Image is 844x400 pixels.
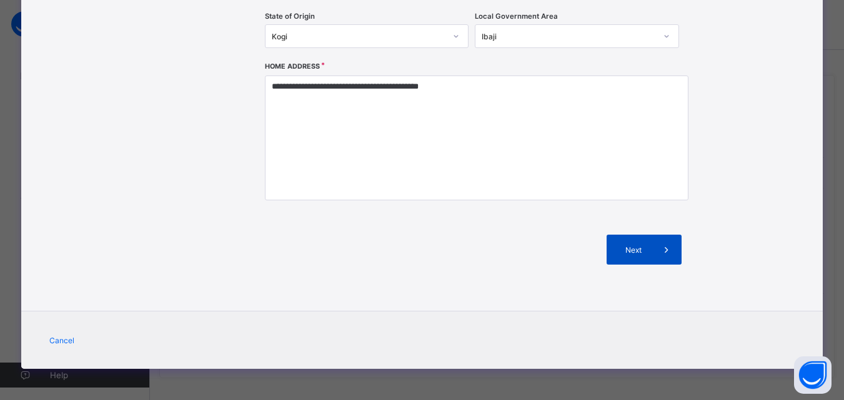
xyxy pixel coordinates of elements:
[482,32,656,41] div: Ibaji
[265,62,320,71] label: Home Address
[272,32,446,41] div: Kogi
[794,356,832,394] button: Open asap
[616,245,652,255] span: Next
[49,336,74,345] span: Cancel
[475,12,558,21] span: Local Government Area
[265,12,315,21] span: State of Origin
